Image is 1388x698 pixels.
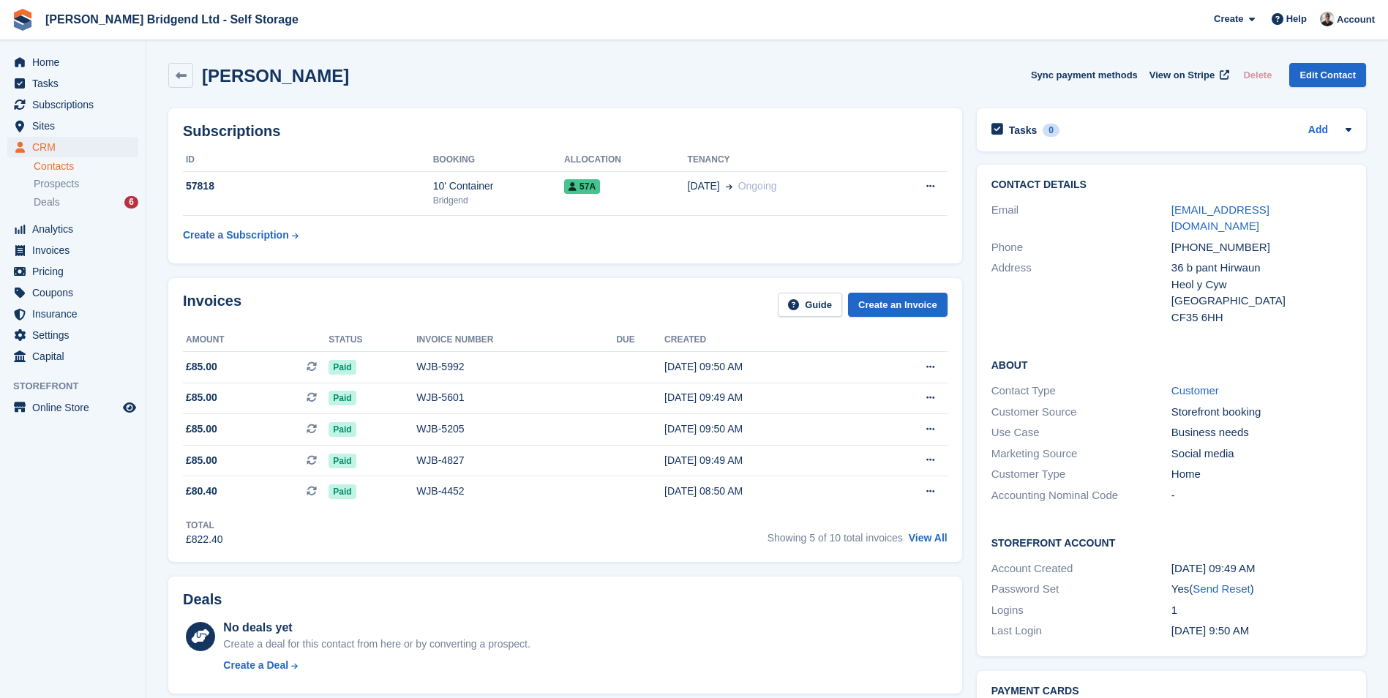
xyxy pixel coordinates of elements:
[991,239,1171,256] div: Phone
[329,454,356,468] span: Paid
[7,116,138,136] a: menu
[223,658,288,673] div: Create a Deal
[34,195,138,210] a: Deals 6
[124,196,138,209] div: 6
[991,424,1171,441] div: Use Case
[1308,122,1328,139] a: Add
[186,532,223,547] div: £822.40
[1171,384,1219,397] a: Customer
[909,532,948,544] a: View All
[7,282,138,303] a: menu
[12,9,34,31] img: stora-icon-8386f47178a22dfd0bd8f6a31ec36ba5ce8667c1dd55bd0f319d3a0aa187defe.svg
[7,219,138,239] a: menu
[664,390,868,405] div: [DATE] 09:49 AM
[186,453,217,468] span: £85.00
[223,658,530,673] a: Create a Deal
[1171,239,1351,256] div: [PHONE_NUMBER]
[7,137,138,157] a: menu
[1289,63,1366,87] a: Edit Contact
[1149,68,1215,83] span: View on Stripe
[329,360,356,375] span: Paid
[664,484,868,499] div: [DATE] 08:50 AM
[1171,277,1351,293] div: Heol y Cyw
[1171,424,1351,441] div: Business needs
[1237,63,1278,87] button: Delete
[1320,12,1335,26] img: Rhys Jones
[1214,12,1243,26] span: Create
[416,453,616,468] div: WJB-4827
[183,591,222,608] h2: Deals
[433,194,564,207] div: Bridgend
[186,421,217,437] span: £85.00
[564,149,687,172] th: Allocation
[7,240,138,260] a: menu
[1171,487,1351,504] div: -
[32,240,120,260] span: Invoices
[183,293,241,317] h2: Invoices
[32,346,120,367] span: Capital
[1171,602,1351,619] div: 1
[32,282,120,303] span: Coupons
[1171,404,1351,421] div: Storefront booking
[186,519,223,532] div: Total
[778,293,842,317] a: Guide
[416,421,616,437] div: WJB-5205
[183,179,433,194] div: 57818
[664,329,868,352] th: Created
[991,179,1351,191] h2: Contact Details
[991,560,1171,577] div: Account Created
[1171,309,1351,326] div: CF35 6HH
[1189,582,1253,595] span: ( )
[416,484,616,499] div: WJB-4452
[688,149,881,172] th: Tenancy
[183,329,329,352] th: Amount
[186,484,217,499] span: £80.40
[329,391,356,405] span: Paid
[616,329,664,352] th: Due
[664,359,868,375] div: [DATE] 09:50 AM
[664,453,868,468] div: [DATE] 09:49 AM
[738,180,777,192] span: Ongoing
[7,94,138,115] a: menu
[848,293,948,317] a: Create an Invoice
[1009,124,1038,137] h2: Tasks
[7,52,138,72] a: menu
[991,602,1171,619] div: Logins
[32,261,120,282] span: Pricing
[223,619,530,637] div: No deals yet
[32,219,120,239] span: Analytics
[183,228,289,243] div: Create a Subscription
[32,137,120,157] span: CRM
[183,149,433,172] th: ID
[7,397,138,418] a: menu
[32,73,120,94] span: Tasks
[688,179,720,194] span: [DATE]
[32,397,120,418] span: Online Store
[1171,581,1351,598] div: Yes
[1193,582,1250,595] a: Send Reset
[329,422,356,437] span: Paid
[991,623,1171,639] div: Last Login
[1286,12,1307,26] span: Help
[13,379,146,394] span: Storefront
[32,94,120,115] span: Subscriptions
[433,149,564,172] th: Booking
[991,260,1171,326] div: Address
[34,160,138,173] a: Contacts
[991,357,1351,372] h2: About
[7,346,138,367] a: menu
[329,484,356,499] span: Paid
[7,73,138,94] a: menu
[40,7,304,31] a: [PERSON_NAME] Bridgend Ltd - Self Storage
[991,202,1171,235] div: Email
[32,325,120,345] span: Settings
[329,329,416,352] th: Status
[416,359,616,375] div: WJB-5992
[223,637,530,652] div: Create a deal for this contact from here or by converting a prospect.
[7,304,138,324] a: menu
[991,466,1171,483] div: Customer Type
[121,399,138,416] a: Preview store
[34,195,60,209] span: Deals
[32,304,120,324] span: Insurance
[664,421,868,437] div: [DATE] 09:50 AM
